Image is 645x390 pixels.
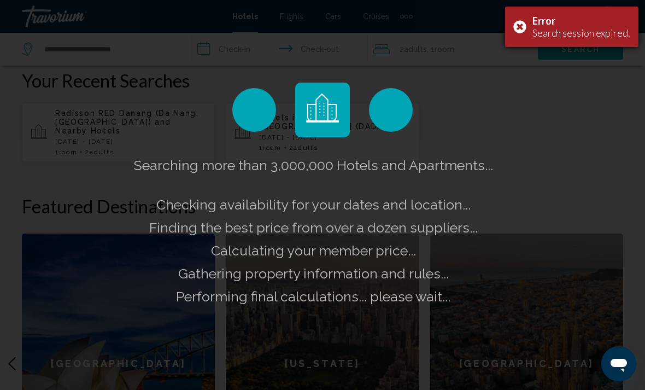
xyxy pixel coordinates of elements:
[156,196,471,213] span: Checking availability for your dates and location...
[211,242,416,259] span: Calculating your member price...
[532,27,630,39] div: Search session expired.
[149,219,478,236] span: Finding the best price from over a dozen suppliers...
[178,265,449,282] span: Gathering property information and rules...
[532,15,630,27] div: Error
[601,346,636,381] iframe: Кнопка запуска окна обмена сообщениями
[134,157,493,173] span: Searching more than 3,000,000 Hotels and Apartments...
[176,288,450,305] span: Performing final calculations... please wait...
